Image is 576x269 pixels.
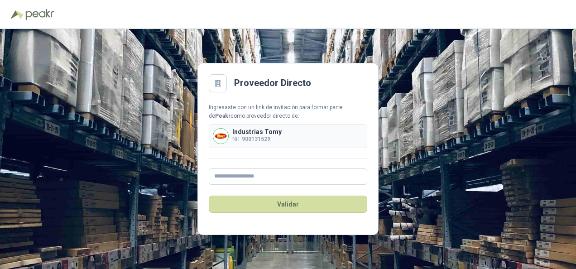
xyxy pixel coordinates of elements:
img: Logo [11,10,24,19]
b: Peakr [215,113,230,119]
p: NIT [232,135,282,144]
img: Peakr [25,9,54,20]
p: Industrias Tomy [232,129,282,135]
h2: Proveedor Directo [234,76,311,90]
button: Validar [209,196,367,213]
b: 900131529 [242,136,270,142]
img: Company Logo [213,129,228,144]
div: Ingresaste con un link de invitación para formar parte de como proveedor directo de: [209,103,367,120]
